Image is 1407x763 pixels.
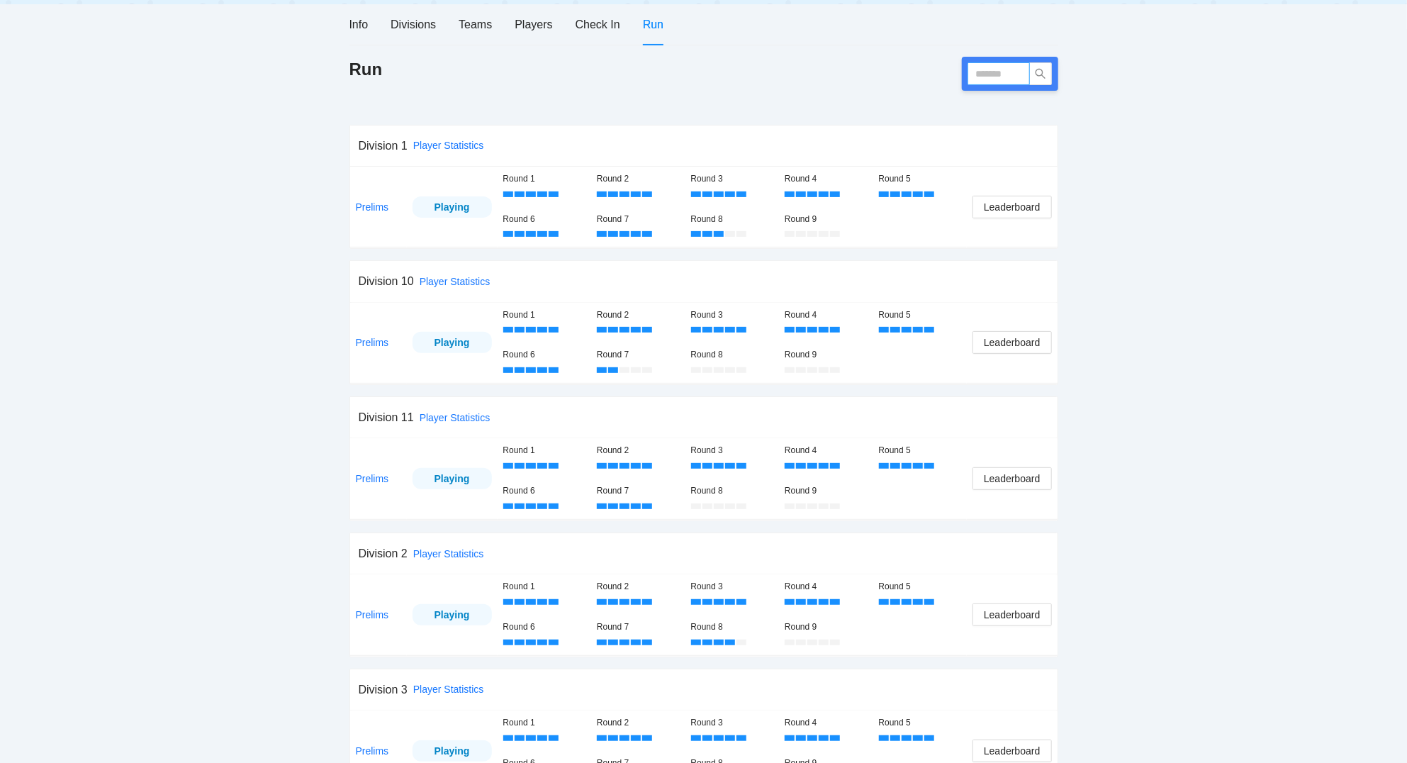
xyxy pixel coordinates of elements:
[984,199,1040,215] span: Leaderboard
[785,172,868,186] div: Round 4
[879,580,962,594] div: Round 5
[349,58,383,81] h1: Run
[691,213,774,226] div: Round 8
[349,16,369,33] div: Info
[503,620,586,634] div: Round 6
[597,308,680,322] div: Round 2
[691,484,774,498] div: Round 8
[972,740,1051,762] button: Leaderboard
[459,16,492,33] div: Teams
[597,580,680,594] div: Round 2
[503,444,586,457] div: Round 1
[420,276,491,287] a: Player Statistics
[984,471,1040,486] span: Leaderboard
[691,716,774,730] div: Round 3
[785,620,868,634] div: Round 9
[785,444,868,457] div: Round 4
[691,172,774,186] div: Round 3
[359,681,408,698] div: Division 3
[691,620,774,634] div: Round 8
[597,716,680,730] div: Round 2
[359,408,414,426] div: Division 11
[423,471,481,486] div: Playing
[503,348,586,362] div: Round 6
[597,348,680,362] div: Round 7
[503,580,586,594] div: Round 1
[984,607,1040,623] span: Leaderboard
[785,716,868,730] div: Round 4
[597,172,680,186] div: Round 2
[785,580,868,594] div: Round 4
[423,335,481,350] div: Playing
[356,473,389,484] a: Prelims
[597,484,680,498] div: Round 7
[597,444,680,457] div: Round 2
[785,213,868,226] div: Round 9
[597,620,680,634] div: Round 7
[785,308,868,322] div: Round 4
[972,331,1051,354] button: Leaderboard
[972,603,1051,626] button: Leaderboard
[972,467,1051,490] button: Leaderboard
[503,213,586,226] div: Round 6
[503,484,586,498] div: Round 6
[785,348,868,362] div: Round 9
[785,484,868,498] div: Round 9
[413,684,484,695] a: Player Statistics
[879,716,962,730] div: Round 5
[576,16,620,33] div: Check In
[359,272,414,290] div: Division 10
[972,196,1051,218] button: Leaderboard
[691,444,774,457] div: Round 3
[503,308,586,322] div: Round 1
[691,348,774,362] div: Round 8
[391,16,436,33] div: Divisions
[691,580,774,594] div: Round 3
[503,172,586,186] div: Round 1
[1030,68,1051,79] span: search
[359,137,408,155] div: Division 1
[423,607,481,623] div: Playing
[423,199,481,215] div: Playing
[356,745,389,757] a: Prelims
[984,743,1040,759] span: Leaderboard
[879,172,962,186] div: Round 5
[423,743,481,759] div: Playing
[984,335,1040,350] span: Leaderboard
[413,140,484,151] a: Player Statistics
[1029,62,1052,85] button: search
[503,716,586,730] div: Round 1
[413,548,484,559] a: Player Statistics
[597,213,680,226] div: Round 7
[420,412,491,423] a: Player Statistics
[879,444,962,457] div: Round 5
[643,16,663,33] div: Run
[356,609,389,620] a: Prelims
[356,337,389,348] a: Prelims
[356,201,389,213] a: Prelims
[359,545,408,562] div: Division 2
[879,308,962,322] div: Round 5
[515,16,552,33] div: Players
[691,308,774,322] div: Round 3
